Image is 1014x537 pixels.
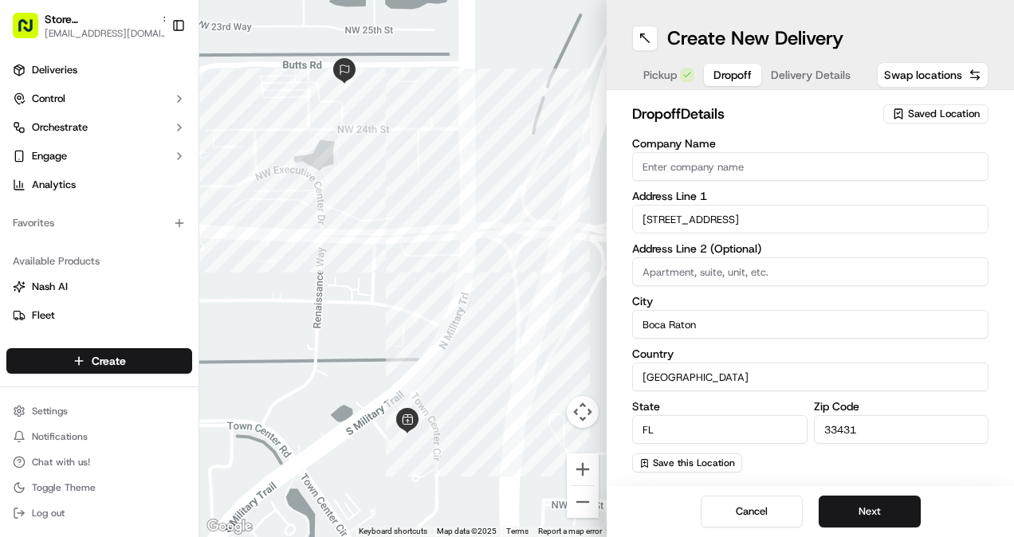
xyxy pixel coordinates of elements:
[632,152,988,181] input: Enter company name
[632,348,988,359] label: Country
[6,502,192,524] button: Log out
[16,151,45,180] img: 1736555255976-a54dd68f-1ca7-489b-9aae-adbdc363a1c4
[151,230,256,246] span: API Documentation
[814,401,989,412] label: Zip Code
[16,63,290,88] p: Welcome 👋
[6,425,192,448] button: Notifications
[6,476,192,499] button: Toggle Theme
[883,103,988,125] button: Saved Location
[877,62,988,88] button: Swap locations
[32,92,65,106] span: Control
[6,115,192,140] button: Orchestrate
[632,243,988,254] label: Address Line 2 (Optional)
[632,296,988,307] label: City
[567,396,599,428] button: Map camera controls
[667,25,843,51] h1: Create New Delivery
[32,507,65,519] span: Log out
[632,363,988,391] input: Enter country
[271,156,290,175] button: Start new chat
[567,453,599,485] button: Zoom in
[32,481,96,494] span: Toggle Theme
[884,67,962,83] span: Swap locations
[814,415,989,444] input: Enter zip code
[203,516,256,537] img: Google
[6,172,192,198] a: Analytics
[32,430,88,443] span: Notifications
[10,224,128,253] a: 📗Knowledge Base
[16,15,48,47] img: Nash
[632,453,742,472] button: Save this Location
[713,67,752,83] span: Dropoff
[6,57,192,83] a: Deliveries
[203,516,256,537] a: Open this area in Google Maps (opens a new window)
[538,527,602,535] a: Report a map error
[908,107,980,121] span: Saved Location
[6,143,192,169] button: Engage
[6,451,192,473] button: Chat with us!
[359,526,427,537] button: Keyboard shortcuts
[643,67,677,83] span: Pickup
[54,167,202,180] div: We're available if you need us!
[567,486,599,518] button: Zoom out
[632,415,808,444] input: Enter state
[819,496,921,527] button: Next
[632,310,988,339] input: Enter city
[6,6,165,45] button: Store [GEOGRAPHIC_DATA] (Just Salad)[EMAIL_ADDRESS][DOMAIN_NAME]
[16,232,29,245] div: 📗
[45,11,155,27] button: Store [GEOGRAPHIC_DATA] (Just Salad)
[32,178,76,192] span: Analytics
[32,149,67,163] span: Engage
[128,224,262,253] a: 💻API Documentation
[54,151,261,167] div: Start new chat
[771,67,851,83] span: Delivery Details
[32,230,122,246] span: Knowledge Base
[437,527,497,535] span: Map data ©2025
[135,232,147,245] div: 💻
[632,401,808,412] label: State
[92,353,126,369] span: Create
[6,348,192,374] button: Create
[159,269,193,281] span: Pylon
[32,280,68,294] span: Nash AI
[632,103,874,125] h2: dropoff Details
[13,308,186,323] a: Fleet
[506,527,529,535] a: Terms (opens in new tab)
[632,257,988,286] input: Apartment, suite, unit, etc.
[6,303,192,328] button: Fleet
[32,456,90,468] span: Chat with us!
[6,274,192,300] button: Nash AI
[32,405,68,417] span: Settings
[41,102,287,119] input: Got a question? Start typing here...
[13,280,186,294] a: Nash AI
[632,190,988,202] label: Address Line 1
[632,138,988,149] label: Company Name
[32,63,77,77] span: Deliveries
[6,86,192,112] button: Control
[112,268,193,281] a: Powered byPylon
[6,249,192,274] div: Available Products
[653,457,735,469] span: Save this Location
[701,496,803,527] button: Cancel
[6,400,192,422] button: Settings
[632,205,988,233] input: Enter address
[32,308,55,323] span: Fleet
[6,210,192,236] div: Favorites
[45,27,172,40] button: [EMAIL_ADDRESS][DOMAIN_NAME]
[32,120,88,135] span: Orchestrate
